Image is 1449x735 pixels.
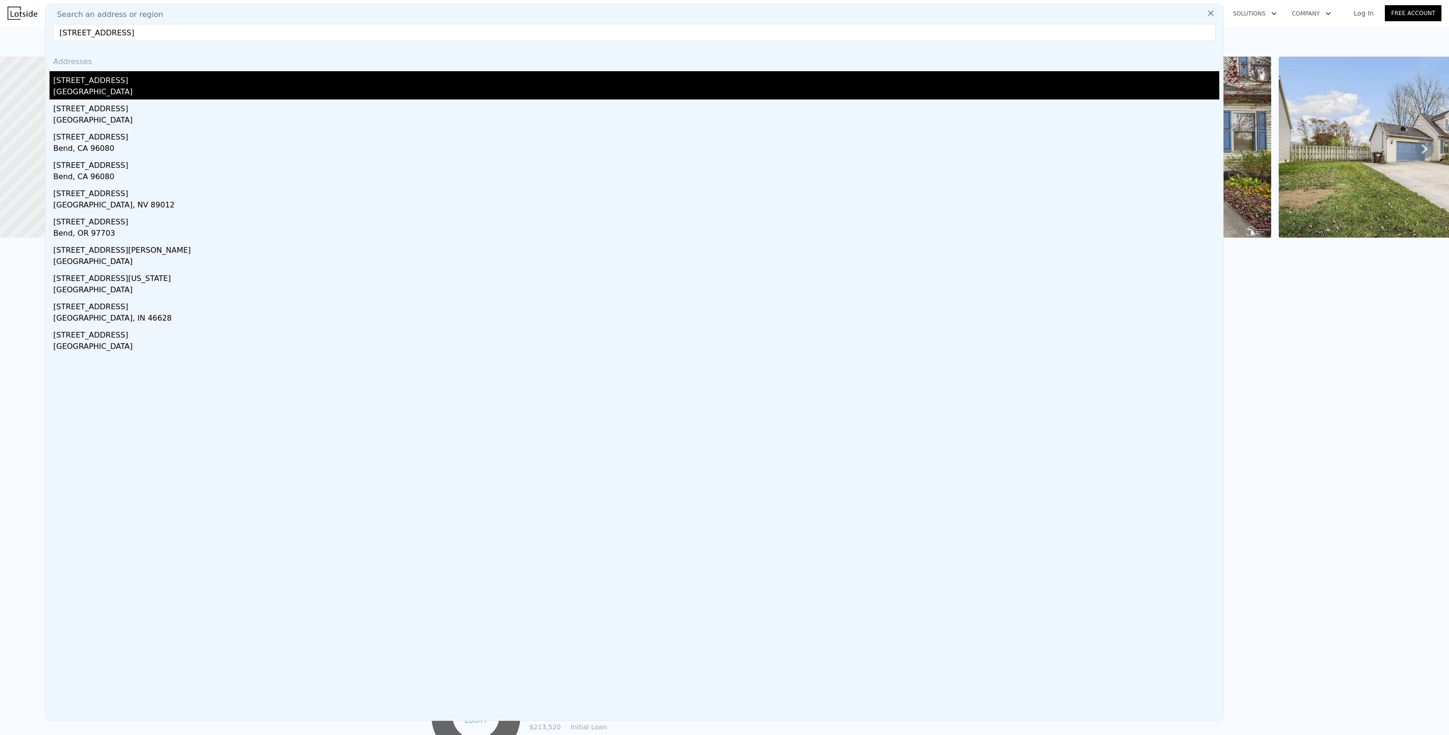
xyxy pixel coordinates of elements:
button: Solutions [1225,5,1284,22]
input: Enter an address, city, region, neighborhood or zip code [53,24,1216,41]
div: [GEOGRAPHIC_DATA], IN 46628 [53,313,1219,326]
div: [GEOGRAPHIC_DATA] [53,256,1219,269]
div: [STREET_ADDRESS] [53,297,1219,313]
img: Lotside [8,7,37,20]
div: [STREET_ADDRESS] [53,326,1219,341]
span: Search an address or region [50,9,163,20]
div: [STREET_ADDRESS] [53,213,1219,228]
div: [STREET_ADDRESS] [53,156,1219,171]
div: [STREET_ADDRESS] [53,184,1219,199]
div: Bend, CA 96080 [53,171,1219,184]
tspan: equity [465,717,487,724]
div: [STREET_ADDRESS][US_STATE] [53,269,1219,284]
td: Initial Loan [569,722,611,732]
div: [STREET_ADDRESS] [53,128,1219,143]
div: [GEOGRAPHIC_DATA] [53,284,1219,297]
div: [GEOGRAPHIC_DATA], NV 89012 [53,199,1219,213]
div: [GEOGRAPHIC_DATA] [53,86,1219,99]
div: [STREET_ADDRESS][PERSON_NAME] [53,241,1219,256]
a: Free Account [1385,5,1441,21]
div: [GEOGRAPHIC_DATA] [53,341,1219,354]
div: [STREET_ADDRESS] [53,71,1219,86]
button: Company [1284,5,1339,22]
td: $213,520 [529,722,561,732]
a: Log In [1342,8,1385,18]
div: Bend, CA 96080 [53,143,1219,156]
div: Addresses [50,49,1219,71]
div: Bend, OR 97703 [53,228,1219,241]
div: [GEOGRAPHIC_DATA] [53,115,1219,128]
div: [STREET_ADDRESS] [53,99,1219,115]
